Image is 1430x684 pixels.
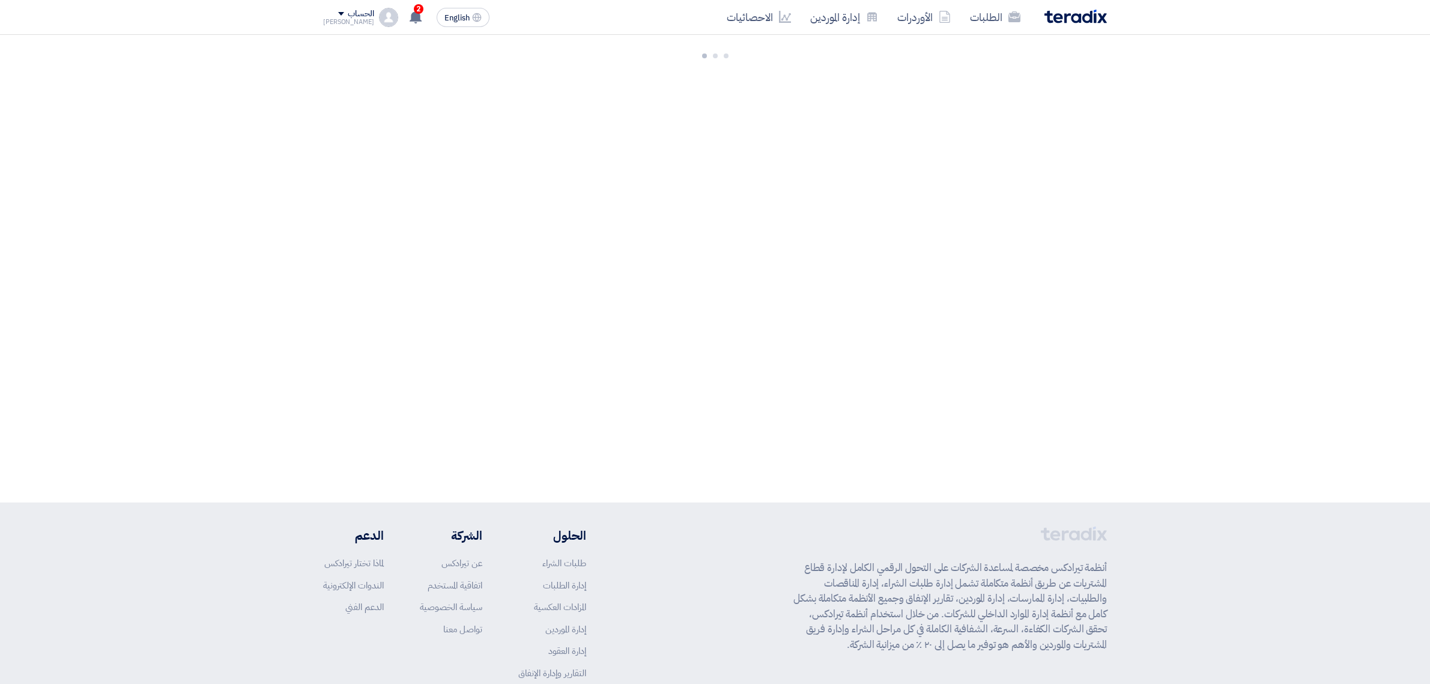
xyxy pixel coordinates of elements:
a: اتفاقية المستخدم [428,579,482,592]
div: الحساب [348,9,374,19]
a: إدارة الطلبات [543,579,586,592]
a: المزادات العكسية [534,600,586,614]
span: English [444,14,470,22]
a: التقارير وإدارة الإنفاق [518,667,586,680]
a: إدارة الموردين [801,3,888,31]
a: الطلبات [960,3,1030,31]
a: إدارة العقود [548,644,586,658]
a: لماذا تختار تيرادكس [324,557,384,570]
a: تواصل معنا [443,623,482,636]
div: [PERSON_NAME] [323,19,374,25]
a: إدارة الموردين [545,623,586,636]
a: الندوات الإلكترونية [323,579,384,592]
a: الاحصائيات [717,3,801,31]
a: الدعم الفني [345,600,384,614]
img: Teradix logo [1044,10,1107,23]
img: profile_test.png [379,8,398,27]
li: الحلول [518,527,586,545]
a: طلبات الشراء [542,557,586,570]
li: الدعم [323,527,384,545]
a: عن تيرادكس [441,557,482,570]
span: 2 [414,4,423,14]
p: أنظمة تيرادكس مخصصة لمساعدة الشركات على التحول الرقمي الكامل لإدارة قطاع المشتريات عن طريق أنظمة ... [793,560,1107,652]
a: الأوردرات [888,3,960,31]
button: English [437,8,489,27]
a: سياسة الخصوصية [420,600,482,614]
li: الشركة [420,527,482,545]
